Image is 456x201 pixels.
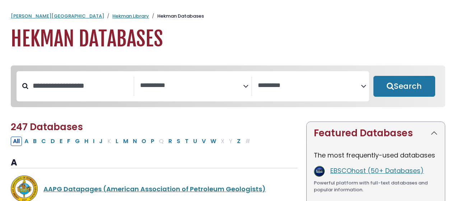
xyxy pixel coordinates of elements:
[131,137,139,146] button: Filter Results N
[97,137,105,146] button: Filter Results J
[113,137,121,146] button: Filter Results L
[140,82,243,90] textarea: Search
[373,76,435,97] button: Submit for Search Results
[208,137,218,146] button: Filter Results W
[149,137,157,146] button: Filter Results P
[175,137,182,146] button: Filter Results S
[314,150,438,160] p: The most frequently-used databases
[330,166,424,175] a: EBSCOhost (50+ Databases)
[183,137,191,146] button: Filter Results T
[11,27,445,51] h1: Hekman Databases
[200,137,208,146] button: Filter Results V
[11,136,253,145] div: Alpha-list to filter by first letter of database name
[48,137,57,146] button: Filter Results D
[11,13,445,20] nav: breadcrumb
[91,137,97,146] button: Filter Results I
[121,137,130,146] button: Filter Results M
[65,137,73,146] button: Filter Results F
[11,157,298,168] h3: A
[11,120,83,133] span: 247 Databases
[314,179,438,193] div: Powerful platform with full-text databases and popular information.
[43,184,266,193] a: AAPG Datapages (American Association of Petroleum Geologists)
[57,137,65,146] button: Filter Results E
[22,137,31,146] button: Filter Results A
[235,137,243,146] button: Filter Results Z
[11,65,445,107] nav: Search filters
[28,80,134,92] input: Search database by title or keyword
[31,137,39,146] button: Filter Results B
[11,13,104,19] a: [PERSON_NAME][GEOGRAPHIC_DATA]
[73,137,82,146] button: Filter Results G
[112,13,149,19] a: Hekman Library
[82,137,90,146] button: Filter Results H
[307,122,445,145] button: Featured Databases
[139,137,148,146] button: Filter Results O
[166,137,174,146] button: Filter Results R
[149,13,204,20] li: Hekman Databases
[258,82,361,90] textarea: Search
[39,137,48,146] button: Filter Results C
[11,137,22,146] button: All
[191,137,199,146] button: Filter Results U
